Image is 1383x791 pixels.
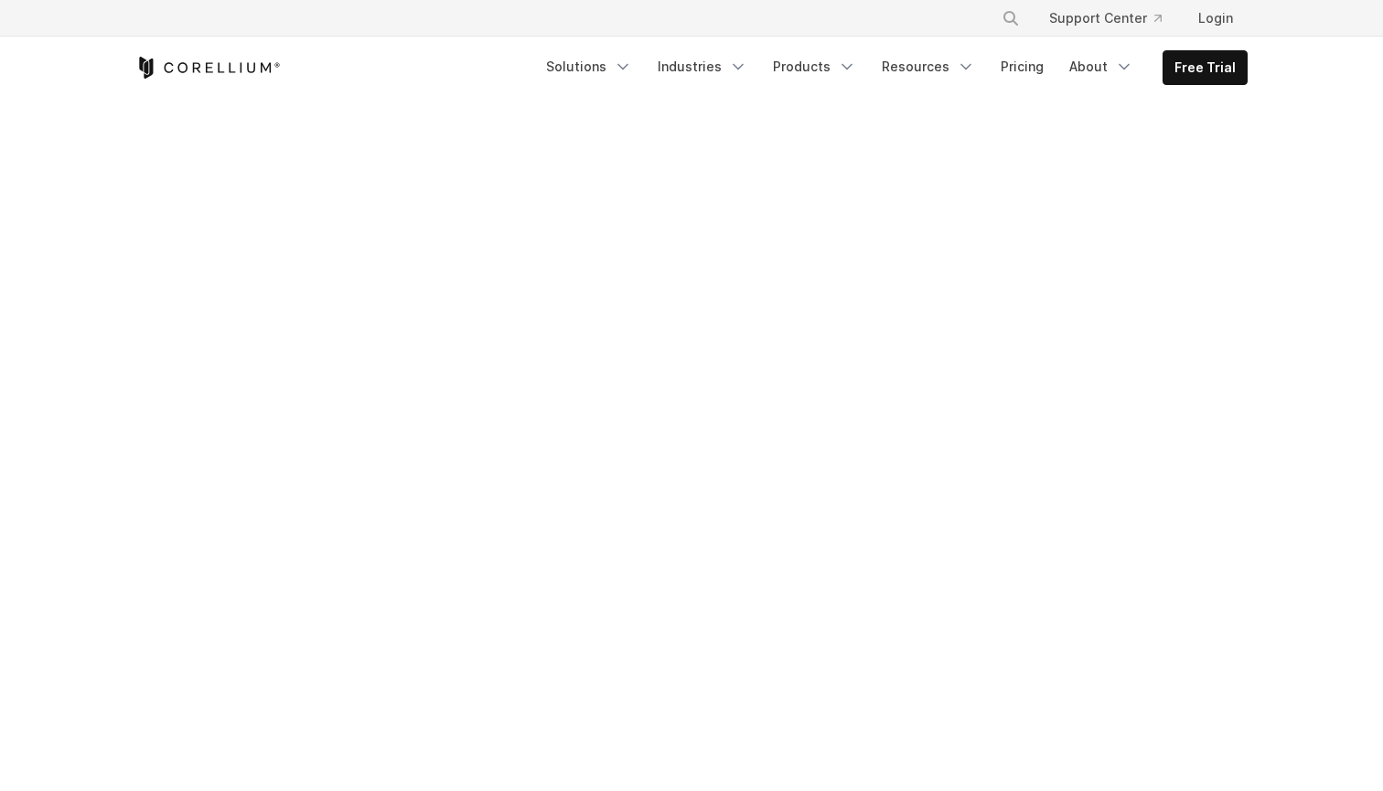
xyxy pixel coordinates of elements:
a: Support Center [1035,2,1176,35]
button: Search [994,2,1027,35]
a: Products [762,50,867,83]
a: Resources [871,50,986,83]
a: Corellium Home [135,57,281,79]
div: Navigation Menu [980,2,1248,35]
a: Login [1184,2,1248,35]
a: Solutions [535,50,643,83]
div: Navigation Menu [535,50,1248,85]
a: Free Trial [1163,51,1247,84]
a: Pricing [990,50,1055,83]
a: Industries [647,50,758,83]
a: About [1058,50,1144,83]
